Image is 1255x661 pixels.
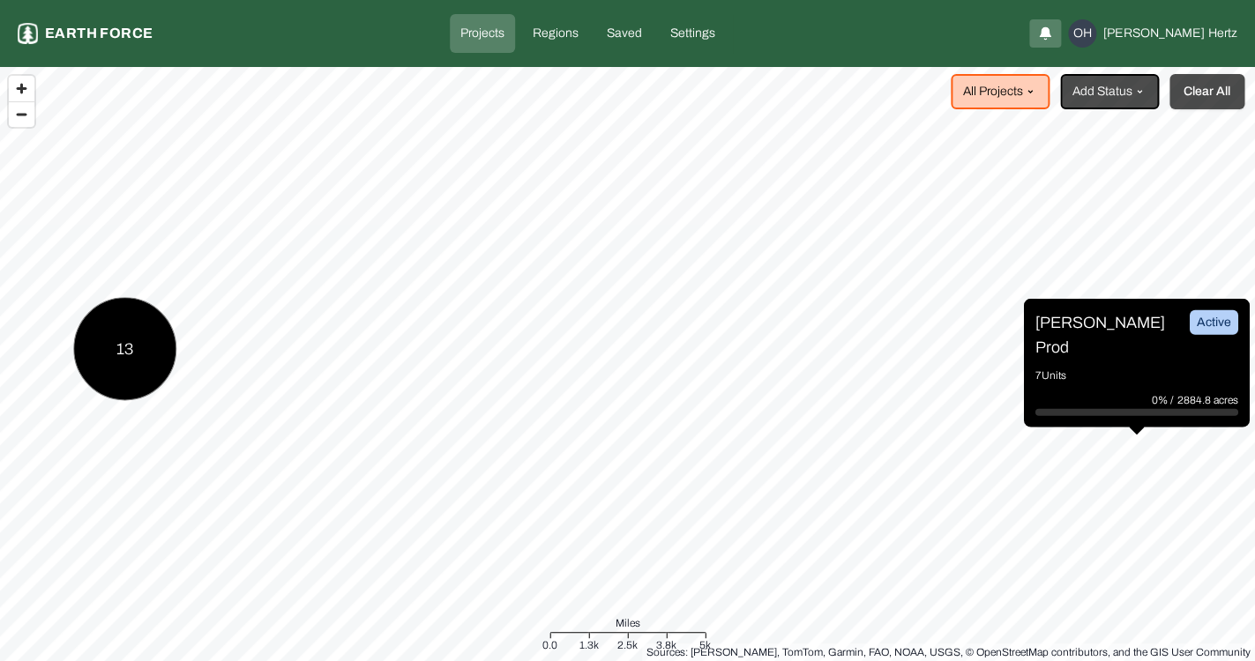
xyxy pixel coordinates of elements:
button: All Projects [951,74,1050,109]
div: 2.5k [617,636,638,654]
p: 7 Units [1035,367,1238,384]
a: Saved [596,14,653,53]
span: Hertz [1208,25,1237,42]
p: 2884.8 acres [1177,391,1238,409]
button: 13 [73,297,176,400]
div: Active [1190,310,1238,335]
a: Projects [450,14,515,53]
div: 0.0 [542,636,557,654]
p: [PERSON_NAME] Prod [1035,310,1168,360]
span: [PERSON_NAME] [1103,25,1205,42]
button: Clear All [1169,74,1244,109]
img: earthforce-logo-white-uG4MPadI.svg [18,23,38,44]
button: Zoom out [9,101,34,127]
div: 5k [699,636,711,654]
button: OH[PERSON_NAME]Hertz [1068,19,1237,48]
p: Projects [460,25,504,42]
p: Saved [607,25,642,42]
a: Settings [660,14,726,53]
button: Zoom in [9,76,34,101]
div: 3.8k [656,636,676,654]
span: Miles [616,614,640,632]
button: Add Status [1060,74,1159,109]
p: Settings [670,25,715,42]
p: 0% / [1152,391,1177,409]
p: Regions [533,25,579,42]
div: OH [1068,19,1096,48]
div: 1.3k [579,636,599,654]
a: Regions [522,14,589,53]
p: Earth force [45,23,153,44]
div: Sources: [PERSON_NAME], TomTom, Garmin, FAO, NOAA, USGS, © OpenStreetMap contributors, and the GI... [646,643,1251,661]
